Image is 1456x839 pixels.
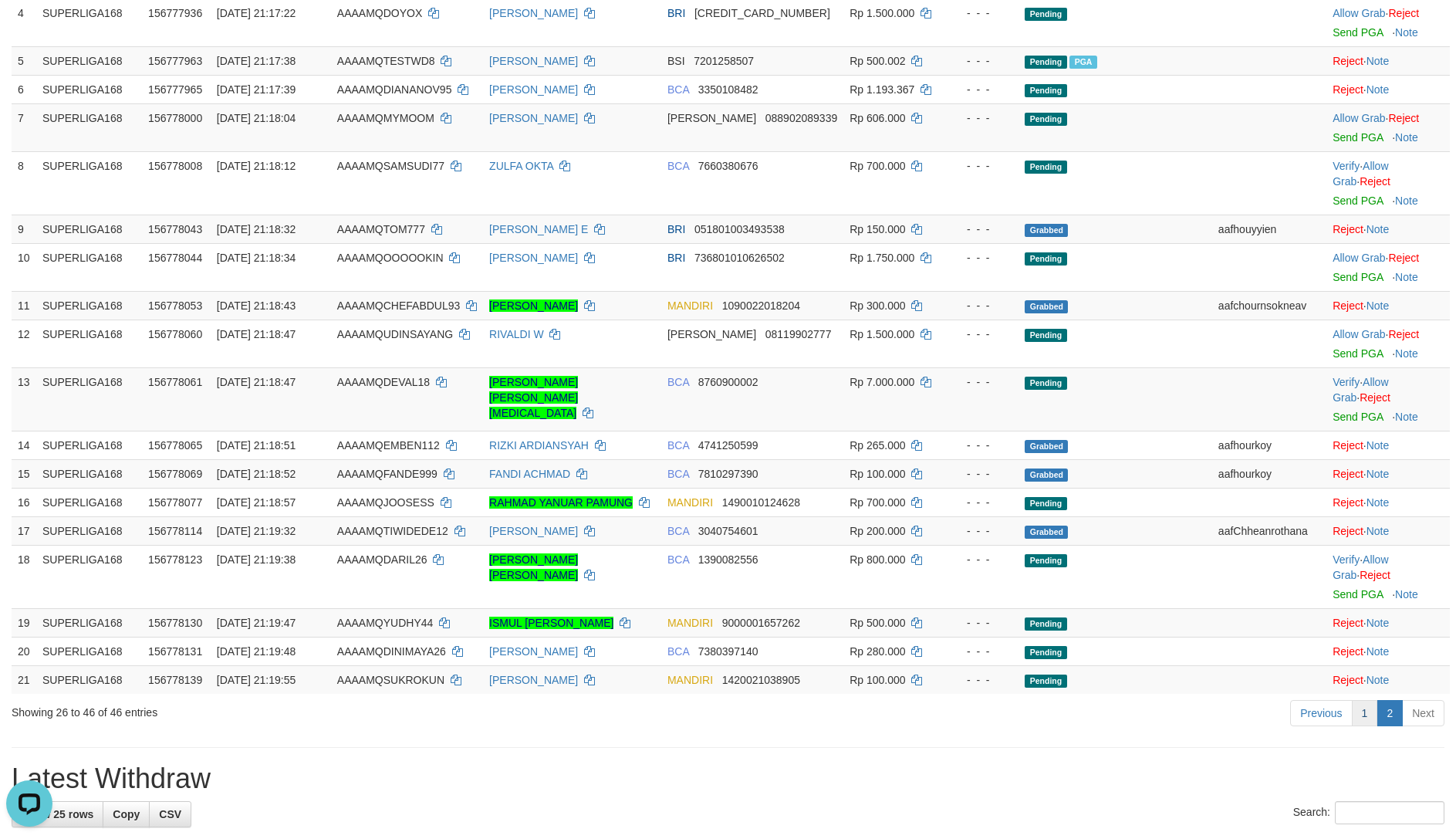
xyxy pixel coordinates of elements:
span: · [1333,252,1388,264]
td: · [1326,431,1450,459]
a: Note [1366,55,1390,67]
td: SUPERLIGA168 [36,488,142,516]
td: · [1326,75,1450,103]
a: Reject [1389,328,1420,340]
span: AAAAMQTIWIDEDE12 [337,525,448,537]
span: 156778060 [148,328,202,340]
a: Note [1395,588,1418,600]
td: 7 [12,103,36,151]
div: - - - [954,222,1013,237]
a: Note [1395,195,1418,207]
span: BRI [667,252,685,264]
span: Pending [1025,161,1066,174]
td: · [1326,637,1450,665]
span: Copy 736801010626502 to clipboard [694,252,785,264]
div: - - - [954,82,1013,97]
span: AAAAMQDINIMAYA26 [337,645,446,658]
a: [PERSON_NAME] [489,299,578,312]
a: [PERSON_NAME] [489,525,578,537]
span: 156778069 [148,468,202,480]
td: aafchournsokneav [1212,291,1326,320]
a: Note [1366,496,1390,509]
span: 156778043 [148,223,202,235]
span: Pending [1025,113,1066,126]
span: · [1333,112,1388,124]
td: · [1326,459,1450,488]
a: Note [1366,299,1390,312]
span: Copy [113,808,140,820]
td: SUPERLIGA168 [36,243,142,291]
a: Reject [1333,645,1363,658]
span: AAAAMQDOYOX [337,7,422,19]
span: BCA [667,645,689,658]
span: [DATE] 21:18:34 [217,252,296,264]
span: [DATE] 21:18:47 [217,328,296,340]
td: · [1326,215,1450,243]
span: 156778044 [148,252,202,264]
span: AAAAMQDARIL26 [337,553,427,566]
td: 5 [12,46,36,75]
span: · [1333,376,1388,404]
td: SUPERLIGA168 [36,608,142,637]
span: Rp 1.500.000 [850,7,914,19]
span: [DATE] 21:18:12 [217,160,296,172]
span: Rp 1.500.000 [850,328,914,340]
td: 14 [12,431,36,459]
a: Note [1395,26,1418,39]
span: 156778139 [148,674,202,686]
td: 20 [12,637,36,665]
span: 156778130 [148,617,202,629]
a: Note [1395,347,1418,360]
span: Rp 7.000.000 [850,376,914,388]
a: Send PGA [1333,26,1383,39]
a: [PERSON_NAME] [489,83,578,96]
span: BCA [667,439,689,452]
span: Grabbed [1025,300,1068,313]
td: 18 [12,545,36,608]
span: Copy 051801003493538 to clipboard [694,223,785,235]
span: [DATE] 21:18:04 [217,112,296,124]
a: Reject [1333,439,1363,452]
span: AAAAMQMYMOOM [337,112,434,124]
span: Rp 200.000 [850,525,905,537]
div: - - - [954,326,1013,342]
span: Pending [1025,554,1066,567]
span: Rp 606.000 [850,112,905,124]
div: - - - [954,552,1013,567]
td: SUPERLIGA168 [36,665,142,694]
td: · [1326,243,1450,291]
a: Reject [1333,55,1363,67]
a: Reject [1333,617,1363,629]
span: Pending [1025,675,1066,688]
span: Copy 7810297390 to clipboard [698,468,758,480]
div: - - - [954,250,1013,266]
td: · [1326,665,1450,694]
span: Copy 088902089339 to clipboard [765,112,837,124]
a: 1 [1352,700,1378,726]
td: 16 [12,488,36,516]
span: 156777965 [148,83,202,96]
a: Verify [1333,376,1360,388]
a: Reject [1333,468,1363,480]
span: Rp 300.000 [850,299,905,312]
a: Allow Grab [1333,112,1385,124]
span: Grabbed [1025,469,1068,482]
span: Rp 800.000 [850,553,905,566]
a: RAHMAD YANUAR PAMUNG [489,496,633,509]
td: SUPERLIGA168 [36,516,142,545]
td: SUPERLIGA168 [36,75,142,103]
a: Next [1402,700,1444,726]
a: [PERSON_NAME] [PERSON_NAME] [489,553,578,581]
span: [PERSON_NAME] [667,328,756,340]
a: Note [1395,131,1418,144]
a: Note [1366,617,1390,629]
td: SUPERLIGA168 [36,215,142,243]
a: Previous [1290,700,1352,726]
span: Rp 100.000 [850,468,905,480]
a: [PERSON_NAME] [489,112,578,124]
td: SUPERLIGA168 [36,46,142,75]
span: BSI [667,55,685,67]
span: 156778077 [148,496,202,509]
span: MANDIRI [667,617,713,629]
span: AAAAMQDIANANOV95 [337,83,452,96]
